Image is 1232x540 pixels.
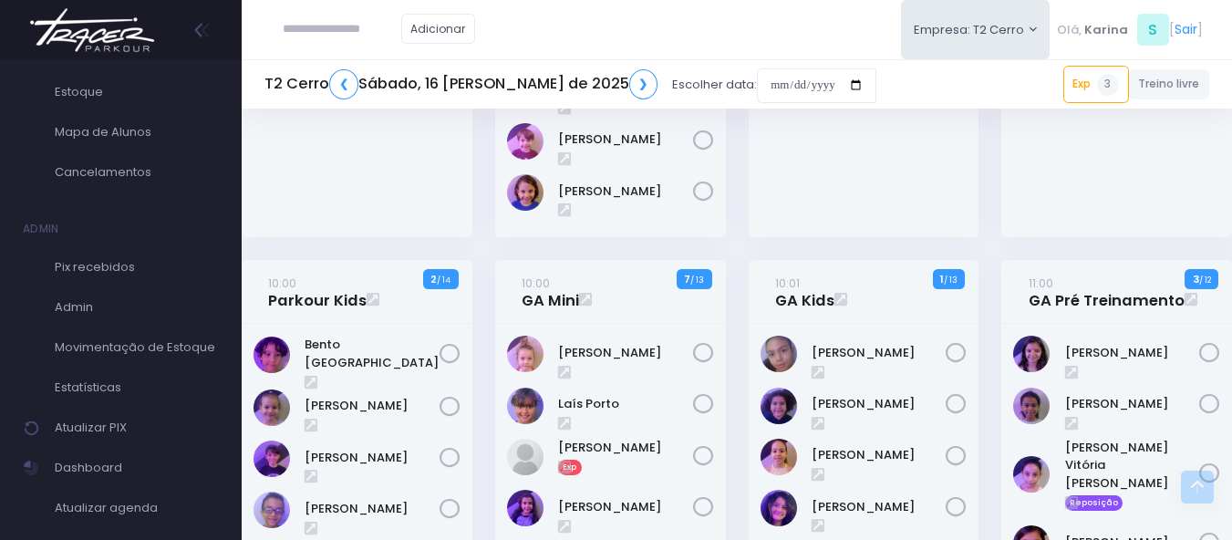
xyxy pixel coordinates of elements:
[1057,21,1082,39] span: Olá,
[1013,388,1050,424] img: Luise de Goes Gabriel Ferraz
[437,275,450,286] small: / 14
[254,492,290,528] img: Inácio Borges Ribeiro
[1050,9,1209,50] div: [ ]
[268,274,367,310] a: 10:00Parkour Kids
[558,395,693,413] a: Laís Porto
[305,336,440,371] a: Bento [GEOGRAPHIC_DATA]
[1175,20,1197,39] a: Sair
[1199,275,1211,286] small: / 12
[690,275,704,286] small: / 13
[55,416,219,440] span: Atualizar PIX
[522,275,550,292] small: 10:00
[55,255,219,279] span: Pix recebidos
[23,211,59,247] h4: Admin
[1084,21,1128,39] span: Karina
[761,490,797,526] img: Brenda Yume Marins Pessoa
[305,397,440,415] a: [PERSON_NAME]
[401,14,476,44] a: Adicionar
[775,275,800,292] small: 10:01
[430,272,437,286] strong: 2
[254,441,290,477] img: Henrique Hasegawa Bittar
[1137,14,1169,46] span: S
[812,446,947,464] a: [PERSON_NAME]
[1065,439,1200,493] a: [PERSON_NAME] Vitória [PERSON_NAME]
[1193,272,1199,286] strong: 3
[558,439,693,457] a: [PERSON_NAME]
[55,336,219,359] span: Movimentação de Estoque
[507,123,544,160] img: Pedro Peloso
[1029,274,1185,310] a: 11:00GA Pré Treinamento
[812,344,947,362] a: [PERSON_NAME]
[507,490,544,526] img: Manuela Santos
[761,388,797,424] img: Ana Beatriz Xavier Roque
[629,69,658,99] a: ❯
[264,69,657,99] h5: T2 Cerro Sábado, 16 [PERSON_NAME] de 2025
[1029,275,1053,292] small: 11:00
[254,337,290,373] img: Bento Brasil Torres
[55,496,219,520] span: Atualizar agenda
[1063,66,1129,102] a: Exp3
[55,376,219,400] span: Estatísticas
[507,174,544,211] img: Ícaro Torres Longhi
[268,275,296,292] small: 10:00
[940,272,944,286] strong: 1
[812,498,947,516] a: [PERSON_NAME]
[507,336,544,372] img: Helena Marins Padua
[507,439,544,475] img: Lorena Aniz
[558,130,693,149] a: [PERSON_NAME]
[775,274,834,310] a: 10:01GA Kids
[522,274,579,310] a: 10:00GA Mini
[812,395,947,413] a: [PERSON_NAME]
[558,498,693,516] a: [PERSON_NAME]
[684,272,690,286] strong: 7
[55,120,219,144] span: Mapa de Alunos
[305,449,440,467] a: [PERSON_NAME]
[558,344,693,362] a: [PERSON_NAME]
[1065,344,1200,362] a: [PERSON_NAME]
[329,69,358,99] a: ❮
[254,389,290,426] img: Cecilia Machado
[1065,495,1123,512] span: Reposição
[55,296,219,319] span: Admin
[1013,336,1050,372] img: Laura meirelles de almeida
[1129,69,1210,99] a: Treino livre
[1013,456,1050,493] img: Maria Vitória Silva Moura
[264,64,876,106] div: Escolher data:
[55,161,219,184] span: Cancelamentos
[761,439,797,475] img: Athena Torres Longhi
[1097,74,1119,96] span: 3
[507,388,544,424] img: Laís Porto Carreiro
[55,456,219,480] span: Dashboard
[944,275,958,286] small: / 13
[55,80,219,104] span: Estoque
[305,500,440,518] a: [PERSON_NAME]
[1065,395,1200,413] a: [PERSON_NAME]
[558,182,693,201] a: [PERSON_NAME]
[761,336,797,372] img: Alice Borges Ribeiro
